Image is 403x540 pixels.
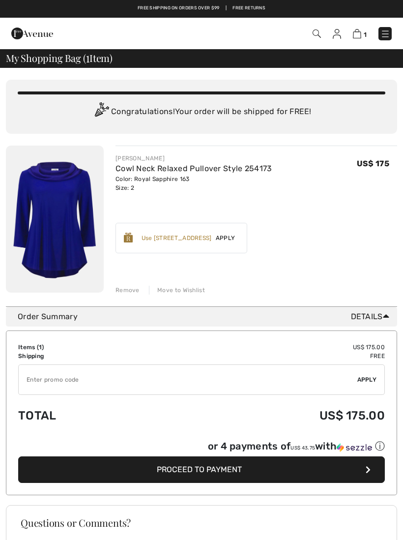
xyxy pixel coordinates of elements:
[157,465,242,474] span: Proceed to Payment
[153,343,385,352] td: US$ 175.00
[21,518,382,528] h3: Questions or Comments?
[124,233,133,242] img: Reward-Logo.svg
[115,286,140,295] div: Remove
[313,30,321,38] img: Search
[115,175,272,192] div: Color: Royal Sapphire 163 Size: 2
[115,154,272,163] div: [PERSON_NAME]
[232,5,265,12] a: Free Returns
[364,31,367,38] span: 1
[18,440,385,456] div: or 4 payments ofUS$ 43.75withSezzle Click to learn more about Sezzle
[357,375,377,384] span: Apply
[6,53,113,63] span: My Shopping Bag ( Item)
[380,29,390,39] img: Menu
[18,399,153,432] td: Total
[6,146,104,293] img: Cowl Neck Relaxed Pullover Style 254173
[333,29,341,39] img: My Info
[18,352,153,360] td: Shipping
[212,234,239,242] span: Apply
[208,440,385,453] div: or 4 payments of with
[290,445,315,451] span: US$ 43.75
[18,343,153,352] td: Items ( )
[18,311,393,323] div: Order Summary
[86,51,89,63] span: 1
[353,28,367,39] a: 1
[11,28,53,37] a: 1ère Avenue
[18,102,385,122] div: Congratulations! Your order will be shipped for FREE!
[226,5,227,12] span: |
[19,365,357,394] input: Promo code
[91,102,111,122] img: Congratulation2.svg
[138,5,220,12] a: Free shipping on orders over $99
[153,352,385,360] td: Free
[39,344,42,351] span: 1
[357,159,389,168] span: US$ 175
[153,399,385,432] td: US$ 175.00
[11,24,53,43] img: 1ère Avenue
[353,29,361,38] img: Shopping Bag
[142,234,212,242] div: Use [STREET_ADDRESS]
[337,443,372,452] img: Sezzle
[351,311,393,323] span: Details
[115,164,272,173] a: Cowl Neck Relaxed Pullover Style 254173
[149,286,205,295] div: Move to Wishlist
[18,456,385,483] button: Proceed to Payment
